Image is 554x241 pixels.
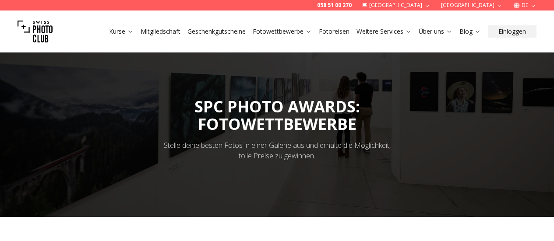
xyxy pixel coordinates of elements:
[353,25,415,38] button: Weitere Services
[109,27,134,36] a: Kurse
[488,25,536,38] button: Einloggen
[194,115,360,133] div: FOTOWETTBEWERBE
[184,25,249,38] button: Geschenkgutscheine
[459,27,481,36] a: Blog
[194,96,360,133] span: SPC PHOTO AWARDS:
[319,27,349,36] a: Fotoreisen
[249,25,315,38] button: Fotowettbewerbe
[158,140,396,161] div: Stelle deine besten Fotos in einer Galerie aus und erhalte die Möglichkeit, tolle Preise zu gewin...
[456,25,484,38] button: Blog
[419,27,452,36] a: Über uns
[137,25,184,38] button: Mitgliedschaft
[315,25,353,38] button: Fotoreisen
[253,27,312,36] a: Fotowettbewerbe
[106,25,137,38] button: Kurse
[317,2,352,9] a: 058 51 00 270
[356,27,412,36] a: Weitere Services
[18,14,53,49] img: Swiss photo club
[141,27,180,36] a: Mitgliedschaft
[415,25,456,38] button: Über uns
[187,27,246,36] a: Geschenkgutscheine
